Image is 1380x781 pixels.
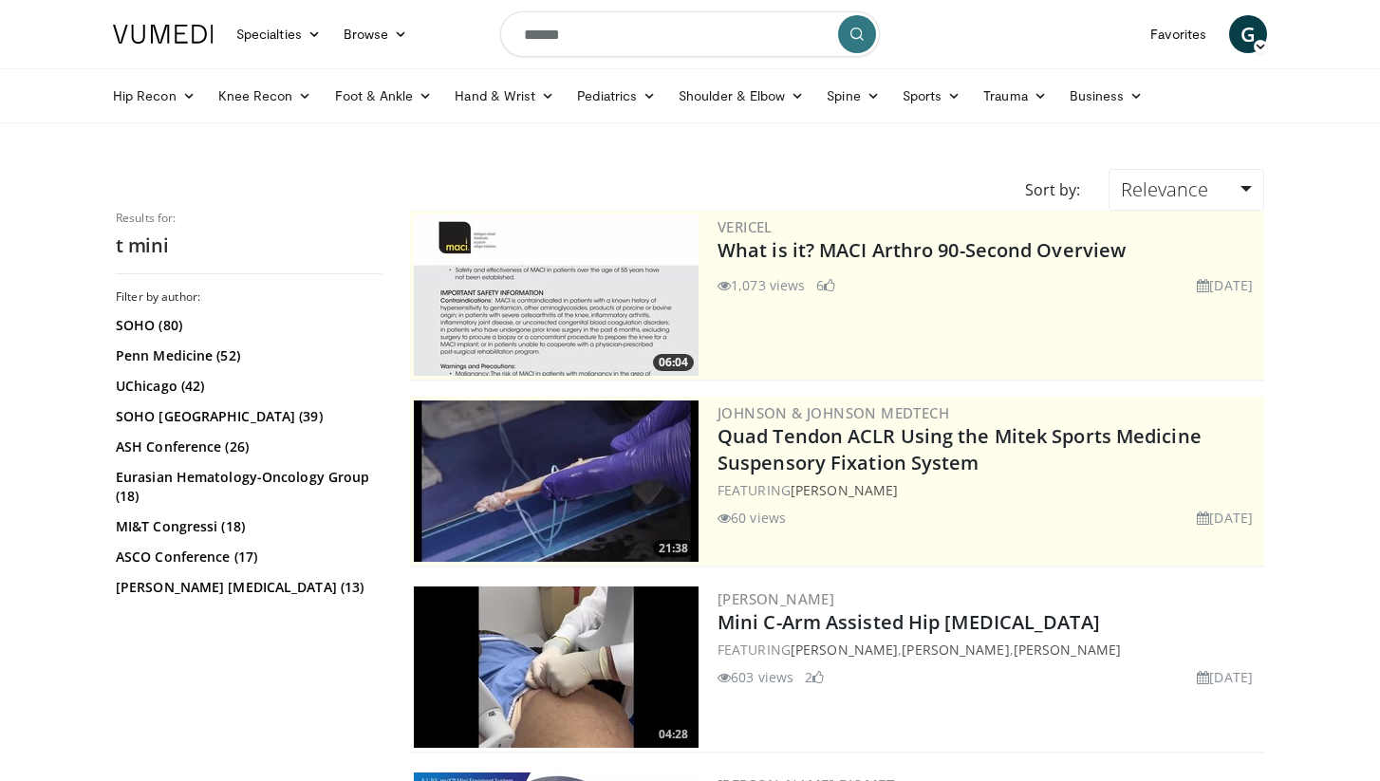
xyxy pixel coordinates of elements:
li: 60 views [718,508,786,528]
span: Relevance [1121,177,1208,202]
li: 1,073 views [718,275,805,295]
li: 603 views [718,667,793,687]
a: [PERSON_NAME] [791,641,898,659]
span: 04:28 [653,726,694,743]
a: Hand & Wrist [443,77,566,115]
a: [PERSON_NAME] [902,641,1009,659]
span: 06:04 [653,354,694,371]
a: Hip Recon [102,77,207,115]
h2: t mini [116,233,382,258]
a: Favorites [1139,15,1218,53]
li: [DATE] [1197,508,1253,528]
a: Eurasian Hematology-Oncology Group (18) [116,468,377,506]
a: Sports [891,77,973,115]
a: 21:38 [414,400,699,562]
a: Specialties [225,15,332,53]
a: Pediatrics [566,77,667,115]
a: Spine [815,77,890,115]
a: ASCO Conference (17) [116,548,377,567]
input: Search topics, interventions [500,11,880,57]
a: G [1229,15,1267,53]
h3: Filter by author: [116,289,382,305]
div: FEATURING [718,480,1260,500]
a: Business [1058,77,1155,115]
a: Quad Tendon ACLR Using the Mitek Sports Medicine Suspensory Fixation System [718,423,1202,475]
span: 21:38 [653,540,694,557]
p: Results for: [116,211,382,226]
a: UChicago (42) [116,377,377,396]
a: Vericel [718,217,773,236]
div: Sort by: [1011,169,1094,211]
a: Foot & Ankle [324,77,444,115]
a: [PERSON_NAME] [718,589,834,608]
a: SOHO [GEOGRAPHIC_DATA] (39) [116,407,377,426]
img: VuMedi Logo [113,25,214,44]
a: SOHO (80) [116,316,377,335]
img: aa6cc8ed-3dbf-4b6a-8d82-4a06f68b6688.300x170_q85_crop-smart_upscale.jpg [414,214,699,376]
a: Johnson & Johnson MedTech [718,403,949,422]
a: [PERSON_NAME] [MEDICAL_DATA] (13) [116,578,377,597]
a: Shoulder & Elbow [667,77,815,115]
div: FEATURING , , [718,640,1260,660]
a: Knee Recon [207,77,324,115]
a: Browse [332,15,420,53]
a: What is it? MACI Arthro 90-Second Overview [718,237,1126,263]
a: [PERSON_NAME] [1014,641,1121,659]
img: 2e6f5f08-fe54-4631-a6c0-730356497f00.300x170_q85_crop-smart_upscale.jpg [414,586,699,748]
a: [PERSON_NAME] [791,481,898,499]
li: 6 [816,275,835,295]
a: Trauma [972,77,1058,115]
a: Penn Medicine (52) [116,346,377,365]
li: [DATE] [1197,275,1253,295]
li: [DATE] [1197,667,1253,687]
a: Relevance [1109,169,1264,211]
a: 06:04 [414,214,699,376]
li: 2 [805,667,824,687]
img: b78fd9da-dc16-4fd1-a89d-538d899827f1.300x170_q85_crop-smart_upscale.jpg [414,400,699,562]
a: MI&T Congressi (18) [116,517,377,536]
a: 04:28 [414,586,699,748]
a: Mini C-Arm Assisted Hip [MEDICAL_DATA] [718,609,1100,635]
a: ASH Conference (26) [116,437,377,456]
